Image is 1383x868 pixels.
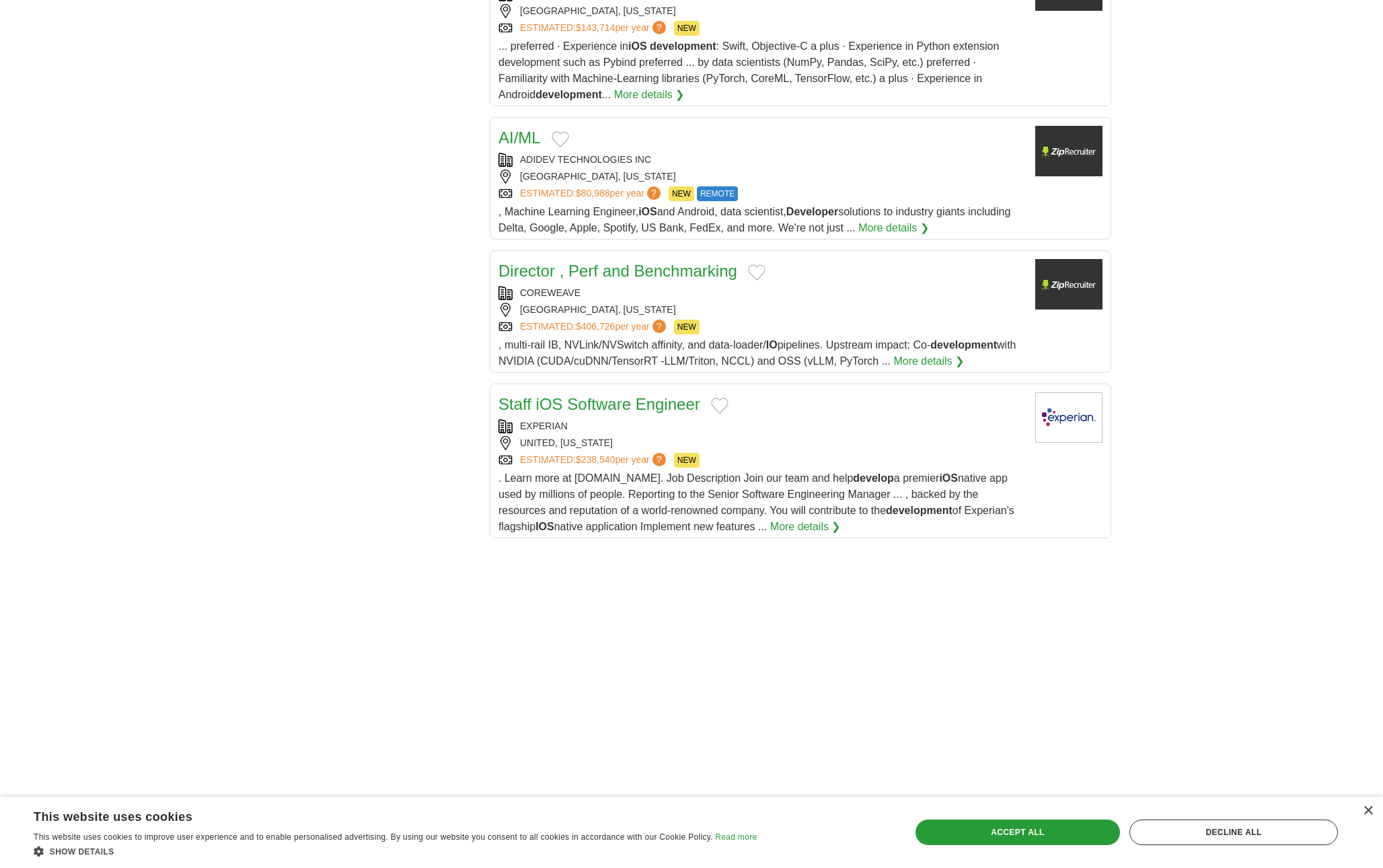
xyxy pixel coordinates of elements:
span: $406,726 [576,321,615,332]
a: Director , Perf and Benchmarking [498,262,737,280]
div: This website uses cookies [34,805,723,825]
button: Add to favorite jobs [711,398,728,414]
div: Decline all [1129,820,1338,845]
span: Show details [50,847,114,857]
a: More details ❯ [614,87,685,103]
a: More details ❯ [893,353,964,369]
a: EXPERIAN [520,421,568,431]
span: $143,714 [576,22,615,33]
span: ? [647,186,661,200]
img: Company logo [1035,126,1102,176]
span: , Machine Learning Engineer, and Android, data scientist, solutions to industry giants including ... [498,206,1010,233]
button: Add to favorite jobs [552,131,569,147]
div: Accept all [915,820,1120,845]
strong: iOS [628,40,647,52]
strong: IOS [535,521,554,532]
a: Read more, opens a new window [715,832,757,842]
div: Close [1363,806,1373,816]
strong: IO [766,339,778,351]
img: Experian logo [1035,392,1102,443]
span: ? [652,21,666,34]
span: REMOTE [697,186,738,201]
span: ? [652,320,666,333]
a: More details ❯ [858,220,929,236]
strong: develop [853,472,893,484]
a: ESTIMATED:$406,726per year? [520,320,669,334]
strong: development [930,339,997,351]
span: $238,540 [576,454,615,465]
span: This website uses cookies to improve user experience and to enable personalised advertising. By u... [34,832,713,842]
div: Show details [34,844,757,858]
span: $80,988 [576,188,610,198]
span: NEW [674,453,700,468]
a: AI/ML [498,129,541,147]
span: ... preferred · Experience in : Swift, Objective-C a plus · Experience in Python extension develo... [498,40,999,100]
a: More details ❯ [770,519,841,535]
div: [GEOGRAPHIC_DATA], [US_STATE] [498,4,1024,18]
div: [GEOGRAPHIC_DATA], [US_STATE] [498,303,1024,317]
div: [GEOGRAPHIC_DATA], [US_STATE] [498,170,1024,184]
strong: development [650,40,716,52]
img: Company logo [1035,259,1102,310]
button: Add to favorite jobs [748,264,765,281]
div: UNITED, [US_STATE] [498,436,1024,450]
a: Staff iOS Software Engineer [498,395,700,413]
span: ? [652,453,666,466]
span: NEW [674,21,700,36]
a: ESTIMATED:$143,714per year? [520,21,669,36]
strong: iOS [638,206,657,217]
strong: iOS [939,472,958,484]
span: NEW [674,320,700,334]
span: . Learn more at [DOMAIN_NAME]. Job Description Join our team and help a premier native app used b... [498,472,1014,532]
strong: Developer [786,206,838,217]
div: ADIDEV TECHNOLOGIES INC [498,153,1024,167]
a: ESTIMATED:$80,988per year? [520,186,663,201]
a: ESTIMATED:$238,540per year? [520,453,669,468]
span: NEW [669,186,694,201]
span: , multi-rail IB, NVLink/NVSwitch affinity, and data-loader/ pipelines. Upstream impact: Co- with ... [498,339,1016,367]
strong: development [886,505,952,516]
div: COREWEAVE [498,286,1024,300]
strong: development [535,89,602,100]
